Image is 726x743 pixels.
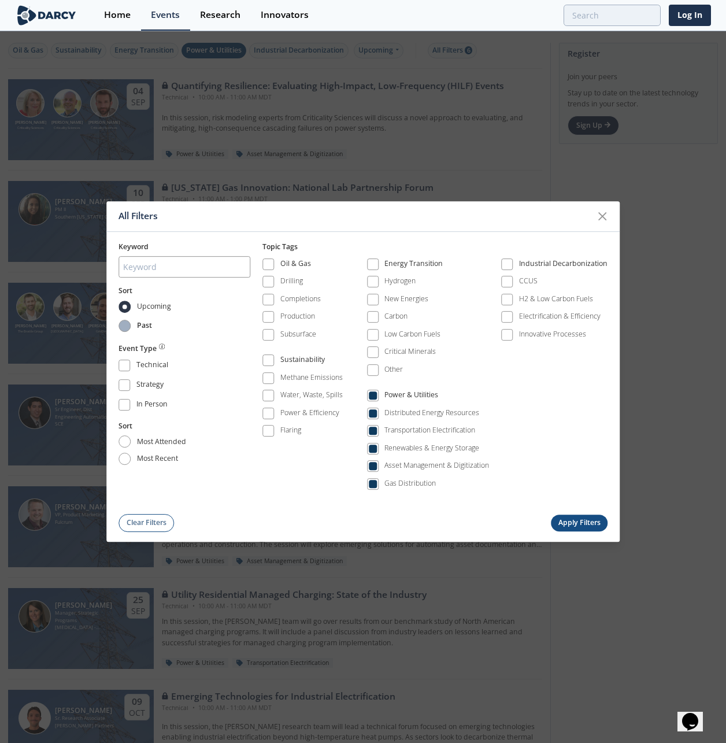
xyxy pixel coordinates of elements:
[118,421,132,431] button: Sort
[384,364,403,375] div: Other
[280,294,321,304] div: Completions
[280,312,315,322] div: Production
[384,329,440,339] div: Low Carbon Fuels
[384,294,428,304] div: New Energies
[669,5,711,26] a: Log In
[137,454,178,464] span: most recent
[519,294,593,304] div: H2 & Low Carbon Fuels
[384,408,479,418] div: Distributed Energy Resources
[200,10,240,20] div: Research
[104,10,131,20] div: Home
[137,437,186,447] span: most attended
[280,426,301,436] div: Flaring
[519,276,538,287] div: CCUS
[118,453,131,465] input: most recent
[280,276,303,287] div: Drilling
[118,286,132,296] span: Sort
[118,343,165,354] button: Event Type
[118,301,131,313] input: Upcoming
[118,205,591,227] div: All Filters
[136,400,168,413] div: In Person
[280,355,325,369] div: Sustainability
[280,408,339,418] div: Power & Efficiency
[280,390,343,401] div: Water, Waste, Spills
[118,343,157,354] span: Event Type
[384,276,416,287] div: Hydrogen
[519,329,586,339] div: Innovative Processes
[137,321,152,331] span: Past
[136,380,164,394] div: Strategy
[519,312,601,322] div: Electrification & Efficiency
[118,286,132,297] button: Sort
[118,514,174,532] button: Clear Filters
[384,258,443,272] div: Energy Transition
[384,312,408,322] div: Carbon
[384,390,438,404] div: Power & Utilities
[564,5,661,26] input: Advanced Search
[677,697,714,731] iframe: chat widget
[118,435,131,448] input: most attended
[261,10,309,20] div: Innovators
[118,242,149,252] span: Keyword
[159,343,165,350] img: information.svg
[384,443,479,453] div: Renewables & Energy Storage
[15,5,78,25] img: logo-wide.svg
[151,10,180,20] div: Events
[280,258,311,272] div: Oil & Gas
[137,301,171,312] span: Upcoming
[384,478,436,489] div: Gas Distribution
[384,461,489,471] div: Asset Management & Digitization
[280,329,316,339] div: Subsurface
[384,347,436,357] div: Critical Minerals
[519,258,608,272] div: Industrial Decarbonization
[384,426,475,436] div: Transportation Electrification
[136,360,168,374] div: Technical
[280,372,343,383] div: Methane Emissions
[118,257,250,278] input: Keyword
[551,515,608,531] button: Apply Filters
[262,242,298,252] span: Topic Tags
[118,320,131,332] input: Past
